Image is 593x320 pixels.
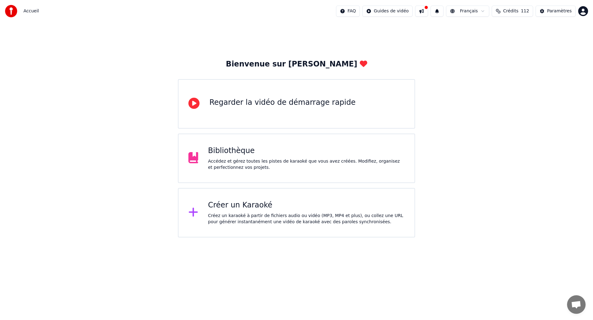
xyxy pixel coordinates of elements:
a: Ouvrir le chat [567,295,586,314]
span: Accueil [23,8,39,14]
div: Bienvenue sur [PERSON_NAME] [226,59,367,69]
div: Regarder la vidéo de démarrage rapide [209,98,355,108]
div: Bibliothèque [208,146,405,156]
div: Accédez et gérez toutes les pistes de karaoké que vous avez créées. Modifiez, organisez et perfec... [208,158,405,171]
nav: breadcrumb [23,8,39,14]
span: 112 [521,8,529,14]
div: Créer un Karaoké [208,200,405,210]
button: FAQ [336,6,360,17]
button: Paramètres [536,6,576,17]
img: youka [5,5,17,17]
div: Paramètres [547,8,572,14]
div: Créez un karaoké à partir de fichiers audio ou vidéo (MP3, MP4 et plus), ou collez une URL pour g... [208,213,405,225]
button: Guides de vidéo [362,6,413,17]
span: Crédits [503,8,518,14]
button: Crédits112 [492,6,533,17]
